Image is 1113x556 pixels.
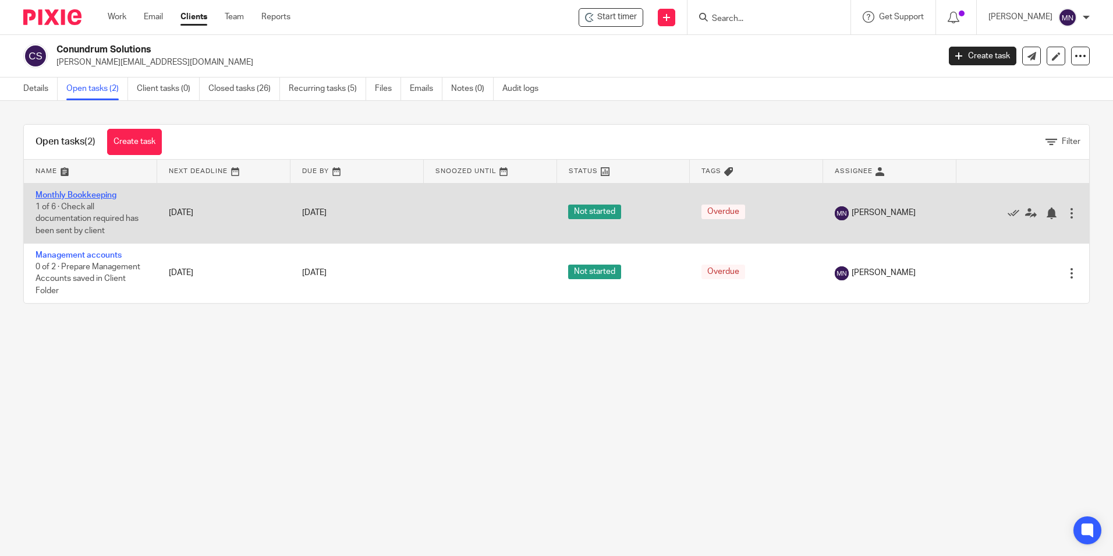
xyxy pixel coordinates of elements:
[579,8,643,27] div: Conundrum Solutions
[701,168,721,174] span: Tags
[302,269,327,277] span: [DATE]
[375,78,401,100] a: Files
[568,205,621,219] span: Not started
[451,78,494,100] a: Notes (0)
[988,11,1052,23] p: [PERSON_NAME]
[84,137,95,146] span: (2)
[568,265,621,279] span: Not started
[66,78,128,100] a: Open tasks (2)
[435,168,497,174] span: Snoozed Until
[711,14,816,24] input: Search
[302,209,327,217] span: [DATE]
[56,57,931,68] p: [PERSON_NAME][EMAIL_ADDRESS][DOMAIN_NAME]
[879,13,924,21] span: Get Support
[835,206,849,220] img: svg%3E
[56,44,756,56] h2: Conundrum Solutions
[23,9,81,25] img: Pixie
[36,203,139,235] span: 1 of 6 · Check all documentation required has been sent by client
[289,78,366,100] a: Recurring tasks (5)
[107,129,162,155] a: Create task
[225,11,244,23] a: Team
[261,11,290,23] a: Reports
[180,11,207,23] a: Clients
[23,78,58,100] a: Details
[23,44,48,68] img: svg%3E
[1058,8,1077,27] img: svg%3E
[852,267,916,279] span: [PERSON_NAME]
[36,263,140,295] span: 0 of 2 · Prepare Management Accounts saved in Client Folder
[569,168,598,174] span: Status
[108,11,126,23] a: Work
[36,251,122,259] a: Management accounts
[137,78,200,100] a: Client tasks (0)
[597,11,637,23] span: Start timer
[208,78,280,100] a: Closed tasks (26)
[157,243,290,303] td: [DATE]
[1008,207,1025,219] a: Mark as done
[835,266,849,280] img: svg%3E
[852,207,916,219] span: [PERSON_NAME]
[157,183,290,243] td: [DATE]
[701,265,745,279] span: Overdue
[36,191,116,199] a: Monthly Bookkeeping
[36,136,95,148] h1: Open tasks
[1062,138,1080,146] span: Filter
[502,78,547,100] a: Audit logs
[410,78,442,100] a: Emails
[701,205,745,219] span: Overdue
[949,47,1016,65] a: Create task
[144,11,163,23] a: Email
